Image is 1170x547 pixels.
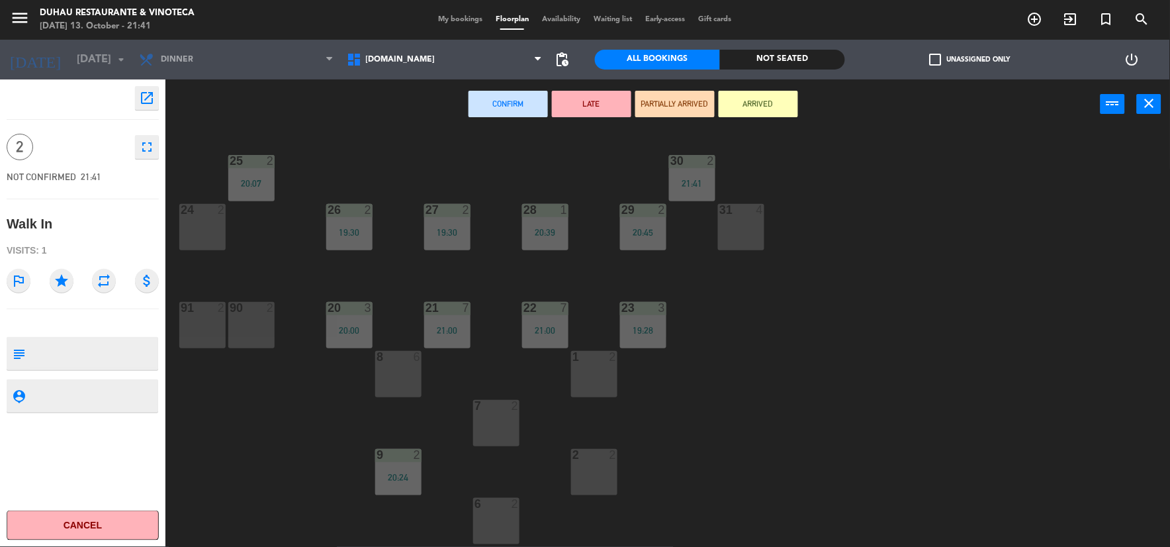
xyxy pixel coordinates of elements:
[7,134,33,160] span: 2
[326,228,373,237] div: 19:30
[10,8,30,32] button: menu
[1105,95,1121,111] i: power_input
[621,204,622,216] div: 29
[267,302,275,314] div: 2
[139,139,155,155] i: fullscreen
[719,91,798,117] button: ARRIVED
[469,91,548,117] button: Confirm
[658,302,666,314] div: 3
[1137,94,1161,114] button: close
[572,449,573,461] div: 2
[414,449,422,461] div: 2
[1101,94,1125,114] button: power_input
[50,269,73,293] i: star
[366,55,435,64] span: [DOMAIN_NAME]
[1063,11,1079,27] i: exit_to_app
[595,50,720,70] div: All Bookings
[670,155,671,167] div: 30
[431,16,489,23] span: My bookings
[139,90,155,106] i: open_in_new
[365,204,373,216] div: 2
[522,228,568,237] div: 20:39
[669,179,715,188] div: 21:41
[375,473,422,482] div: 20:24
[609,351,617,363] div: 2
[326,326,373,335] div: 20:00
[474,498,475,510] div: 6
[692,16,739,23] span: Gift cards
[719,204,720,216] div: 31
[161,55,193,64] span: Dinner
[218,302,226,314] div: 2
[587,16,639,23] span: Waiting list
[7,511,159,540] button: Cancel
[621,302,622,314] div: 23
[218,204,226,216] div: 2
[523,204,524,216] div: 28
[40,7,195,20] div: Duhau Restaurante & Vinoteca
[11,346,26,361] i: subject
[1099,11,1114,27] i: turned_in_not
[10,8,30,28] i: menu
[609,449,617,461] div: 2
[7,239,159,262] div: Visits: 1
[639,16,692,23] span: Early-access
[135,86,159,110] button: open_in_new
[756,204,764,216] div: 4
[7,269,30,293] i: outlined_flag
[463,302,471,314] div: 7
[135,135,159,159] button: fullscreen
[81,172,101,182] span: 21:41
[561,302,568,314] div: 7
[707,155,715,167] div: 2
[267,155,275,167] div: 2
[635,91,715,117] button: PARTIALLY ARRIVED
[135,269,159,293] i: attach_money
[7,213,52,235] div: Walk In
[620,228,666,237] div: 20:45
[424,228,471,237] div: 19:30
[523,302,524,314] div: 22
[512,498,519,510] div: 2
[489,16,535,23] span: Floorplan
[365,302,373,314] div: 3
[40,20,195,33] div: [DATE] 13. October - 21:41
[113,52,129,68] i: arrow_drop_down
[11,389,26,403] i: person_pin
[474,400,475,412] div: 7
[228,179,275,188] div: 20:07
[620,326,666,335] div: 19:28
[930,54,942,66] span: check_box_outline_blank
[554,52,570,68] span: pending_actions
[1027,11,1043,27] i: add_circle_outline
[930,54,1011,66] label: Unassigned only
[561,204,568,216] div: 1
[720,50,845,70] div: Not seated
[424,326,471,335] div: 21:00
[522,326,568,335] div: 21:00
[552,91,631,117] button: LATE
[426,204,426,216] div: 27
[1124,52,1140,68] i: power_settings_new
[512,400,519,412] div: 2
[92,269,116,293] i: repeat
[7,172,76,182] span: NOT CONFIRMED
[1142,95,1157,111] i: close
[1134,11,1150,27] i: search
[658,204,666,216] div: 2
[572,351,573,363] div: 1
[463,204,471,216] div: 2
[414,351,422,363] div: 6
[535,16,587,23] span: Availability
[426,302,426,314] div: 21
